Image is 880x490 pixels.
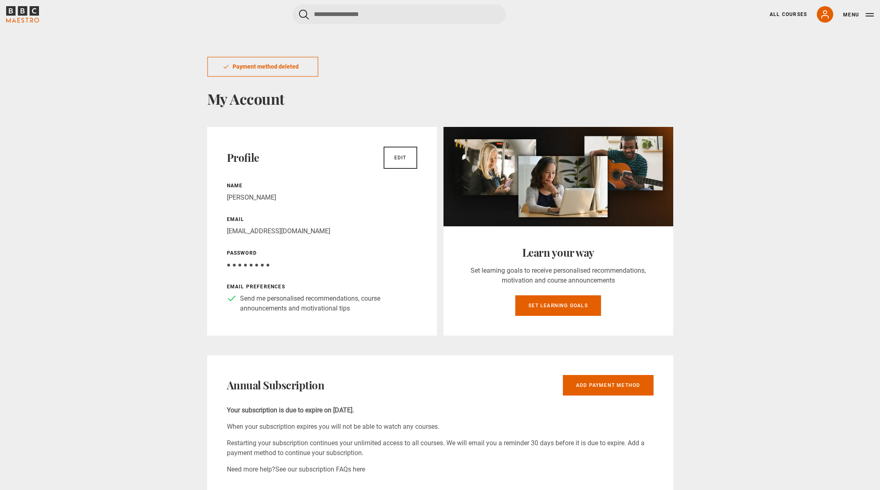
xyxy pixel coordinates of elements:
[207,90,673,107] h1: My Account
[207,57,318,77] div: Payment method deleted
[227,151,259,164] h2: Profile
[463,246,654,259] h2: Learn your way
[227,261,270,269] span: ● ● ● ● ● ● ● ●
[227,406,354,414] b: Your subscription is due to expire on [DATE].
[227,422,654,432] p: When your subscription expires you will not be able to watch any courses.
[227,249,417,257] p: Password
[515,295,601,316] a: Set learning goals
[227,283,417,290] p: Email preferences
[563,375,654,396] a: Add payment method
[293,5,506,24] input: Search
[227,438,654,458] p: Restarting your subscription continues your unlimited access to all courses. We will email you a ...
[227,379,325,392] h2: Annual Subscription
[240,294,417,313] p: Send me personalised recommendations, course announcements and motivational tips
[227,226,417,236] p: [EMAIL_ADDRESS][DOMAIN_NAME]
[227,216,417,223] p: Email
[227,465,654,474] p: Need more help?
[227,182,417,189] p: Name
[275,465,365,473] a: See our subscription FAQs here
[843,11,874,19] button: Toggle navigation
[227,193,417,202] p: [PERSON_NAME]
[299,9,309,20] button: Submit the search query
[6,6,39,23] svg: BBC Maestro
[770,11,807,18] a: All Courses
[463,266,654,285] p: Set learning goals to receive personalised recommendations, motivation and course announcements
[384,147,417,169] a: Edit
